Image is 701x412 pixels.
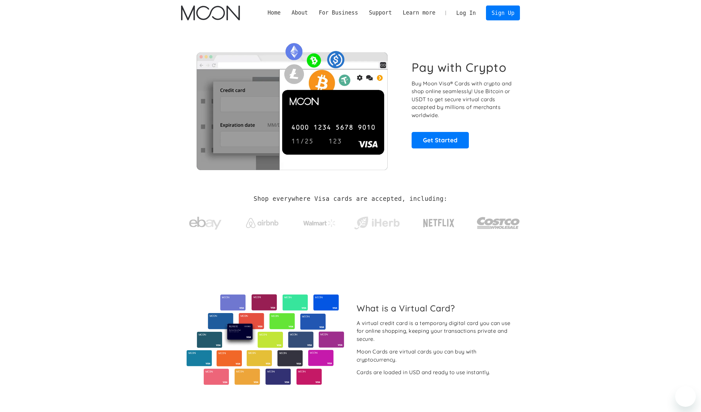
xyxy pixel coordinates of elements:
a: ebay [181,207,229,237]
img: Virtual cards from Moon [186,294,345,385]
img: Moon Cards let you spend your crypto anywhere Visa is accepted. [181,38,403,170]
div: About [286,9,313,17]
a: Airbnb [238,211,286,231]
a: Sign Up [486,5,520,20]
h1: Pay with Crypto [412,60,507,75]
a: Log In [451,6,481,20]
div: Support [369,9,392,17]
img: Walmart [303,219,336,227]
div: About [292,9,308,17]
iframe: Кнопка запуска окна обмена сообщениями [675,386,696,407]
img: Airbnb [246,218,278,228]
h2: What is a Virtual Card? [357,303,515,313]
img: Netflix [423,215,455,231]
h2: Shop everywhere Visa cards are accepted, including: [253,195,447,202]
a: Home [262,9,286,17]
a: Walmart [296,213,344,230]
a: iHerb [353,208,401,235]
img: Moon Logo [181,5,240,20]
div: For Business [313,9,363,17]
div: Moon Cards are virtual cards you can buy with cryptocurrency. [357,348,515,363]
div: Cards are loaded in USD and ready to use instantly. [357,368,490,376]
img: Costco [477,211,520,235]
a: Netflix [410,209,468,234]
div: A virtual credit card is a temporary digital card you can use for online shopping, keeping your t... [357,319,515,343]
div: Learn more [397,9,441,17]
img: ebay [189,213,221,233]
div: Learn more [403,9,435,17]
div: Support [363,9,397,17]
p: Buy Moon Visa® Cards with crypto and shop online seamlessly! Use Bitcoin or USDT to get secure vi... [412,80,513,119]
a: Get Started [412,132,469,148]
img: iHerb [353,215,401,232]
div: For Business [319,9,358,17]
a: Costco [477,204,520,238]
a: home [181,5,240,20]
